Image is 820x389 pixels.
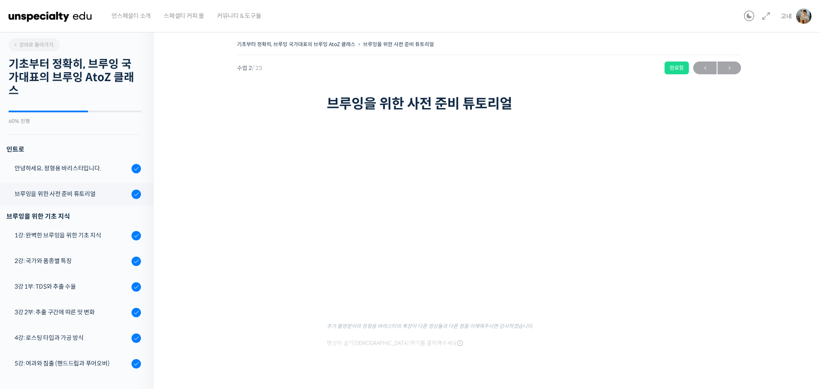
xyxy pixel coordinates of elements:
[237,41,355,47] a: 기초부터 정확히, 브루잉 국가대표의 브루잉 AtoZ 클래스
[15,333,129,342] div: 4강: 로스팅 타입과 가공 방식
[9,38,60,51] a: 강의로 돌아가기
[252,64,262,72] span: / 23
[327,323,533,329] sub: 추가 촬영분이라 정형용 바리스타의 복장이 다른 영상들과 다른 점을 이해해주시면 감사하겠습니다.
[15,256,129,266] div: 2강: 국가와 품종별 특징
[327,96,651,112] h1: 브루잉을 위한 사전 준비 튜토리얼
[237,65,262,71] span: 수업 2
[717,62,741,74] span: →
[9,119,141,124] div: 60% 진행
[781,12,792,20] span: 고내
[13,41,53,48] span: 강의로 돌아가기
[717,61,741,74] a: 다음→
[15,231,129,240] div: 1강: 완벽한 브루잉을 위한 기초 지식
[363,41,434,47] a: 브루잉을 위한 사전 준비 튜토리얼
[15,164,129,173] div: 안녕하세요, 정형용 바리스타입니다.
[693,61,717,74] a: ←이전
[327,340,463,347] span: 영상이 끊기[DEMOGRAPHIC_DATA] 여기를 클릭해주세요
[6,211,141,222] div: 브루잉을 위한 기초 지식
[9,58,141,98] h2: 기초부터 정확히, 브루잉 국가대표의 브루잉 AtoZ 클래스
[665,61,689,74] div: 완료함
[15,282,129,291] div: 3강 1부: TDS와 추출 수율
[6,143,141,155] h3: 인트로
[15,189,129,199] div: 브루잉을 위한 사전 준비 튜토리얼
[15,359,129,368] div: 5강: 여과와 침출 (핸드드립과 푸어오버)
[15,307,129,317] div: 3강 2부: 추출 구간에 따른 맛 변화
[693,62,717,74] span: ←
